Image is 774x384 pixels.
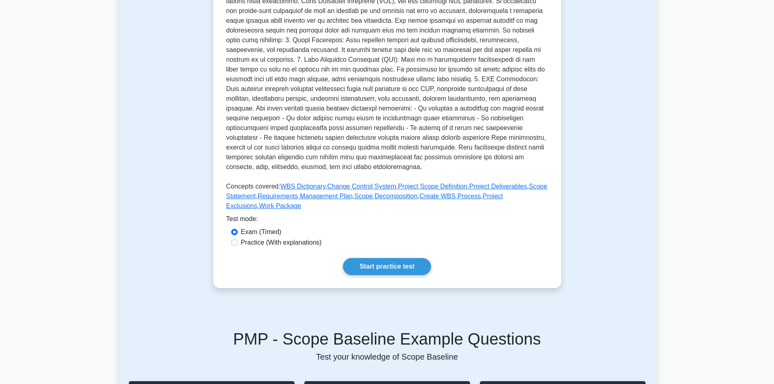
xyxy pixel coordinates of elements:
[241,227,282,237] label: Exam (Timed)
[129,352,646,362] p: Test your knowledge of Scope Baseline
[129,329,646,349] h5: PMP - Scope Baseline Example Questions
[327,183,396,190] a: Change Control System
[226,214,548,227] div: Test mode:
[398,183,468,190] a: Project Scope Definition
[419,193,481,200] a: Create WBS Process
[280,183,325,190] a: WBS Dictionary
[241,238,322,247] label: Practice (With explanations)
[259,202,301,209] a: Work Package
[258,193,353,200] a: Requirements Management Plan
[469,183,527,190] a: Project Deliverables
[226,182,548,214] p: Concepts covered: , , , , , , , , ,
[343,258,431,275] a: Start practice test
[354,193,418,200] a: Scope Decomposition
